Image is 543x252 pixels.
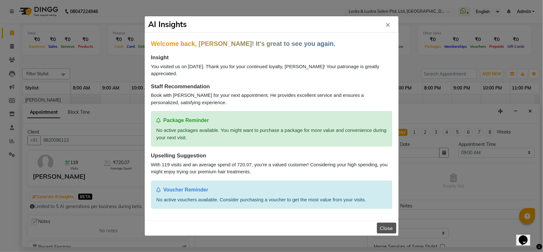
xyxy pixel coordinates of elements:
p: Insight [151,54,392,62]
div: With 119 visits and an average spend of 720.07, you're a valued customer! Considering your high s... [151,161,392,176]
button: Close [377,223,396,234]
h4: AI Insights [149,18,187,30]
span: × [386,19,390,29]
div: No active vouchers available. Consider purchasing a voucher to get the most value from your visits. [157,196,387,204]
p: Upselling Suggestion [151,152,392,160]
p: Voucher Reminder [157,186,387,194]
div: Book with [PERSON_NAME] for your next appointment. He provides excellent service and ensures a pe... [151,92,392,106]
button: Close [381,15,395,33]
p: Staff Recommendation [151,83,392,91]
div: You visited us on [DATE]. Thank you for your continued loyalty, [PERSON_NAME]! Your patronage is ... [151,63,392,77]
iframe: chat widget [516,227,537,246]
p: Package Reminder [157,117,387,124]
div: No active packages available. You might want to purchase a package for more value and convenience... [157,127,387,141]
p: Welcome back, [PERSON_NAME]! It's great to see you again. [151,39,392,48]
